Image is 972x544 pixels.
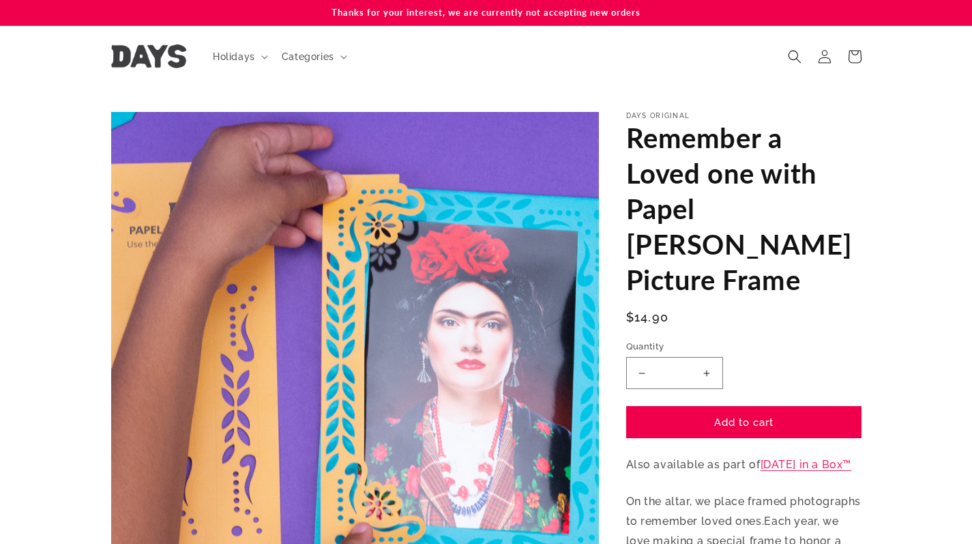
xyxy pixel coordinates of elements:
[274,42,353,71] summary: Categories
[205,42,274,71] summary: Holidays
[213,51,255,63] span: Holidays
[626,308,669,326] span: $14.90
[282,51,334,63] span: Categories
[626,406,861,438] button: Add to cart
[626,340,861,354] label: Quantity
[761,458,852,471] a: [DATE] in a Box™
[626,120,861,298] h1: Remember a Loved one with Papel [PERSON_NAME] Picture Frame
[780,42,810,72] summary: Search
[111,44,186,68] img: Days United
[626,495,861,528] span: On the altar, we place framed photographs to remember loved ones.
[626,112,861,120] p: Days Original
